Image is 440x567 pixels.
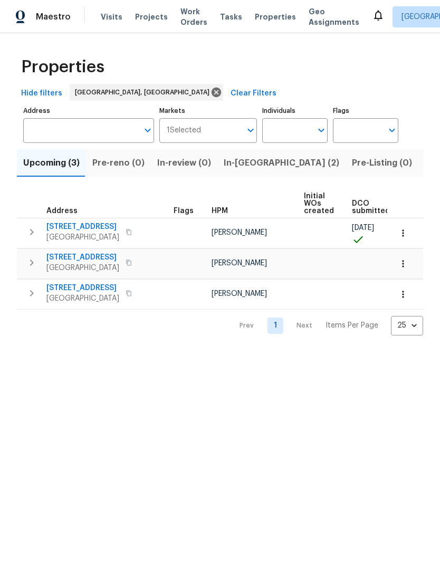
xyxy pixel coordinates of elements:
[21,87,62,100] span: Hide filters
[304,193,334,215] span: Initial WOs created
[255,12,296,22] span: Properties
[46,263,119,273] span: [GEOGRAPHIC_DATA]
[46,293,119,304] span: [GEOGRAPHIC_DATA]
[157,156,211,170] span: In-review (0)
[352,200,390,215] span: DCO submitted
[23,156,80,170] span: Upcoming (3)
[352,156,412,170] span: Pre-Listing (0)
[46,283,119,293] span: [STREET_ADDRESS]
[159,108,257,114] label: Markets
[17,84,66,103] button: Hide filters
[220,13,242,21] span: Tasks
[174,207,194,215] span: Flags
[46,232,119,243] span: [GEOGRAPHIC_DATA]
[267,318,283,334] a: Goto page 1
[36,12,71,22] span: Maestro
[314,123,329,138] button: Open
[229,316,423,335] nav: Pagination Navigation
[75,87,214,98] span: [GEOGRAPHIC_DATA], [GEOGRAPHIC_DATA]
[212,260,267,267] span: [PERSON_NAME]
[352,224,374,232] span: [DATE]
[212,207,228,215] span: HPM
[21,62,104,72] span: Properties
[262,108,328,114] label: Individuals
[180,6,207,27] span: Work Orders
[135,12,168,22] span: Projects
[309,6,359,27] span: Geo Assignments
[101,12,122,22] span: Visits
[167,126,201,135] span: 1 Selected
[326,320,378,331] p: Items Per Page
[385,123,399,138] button: Open
[212,229,267,236] span: [PERSON_NAME]
[243,123,258,138] button: Open
[23,108,154,114] label: Address
[212,290,267,297] span: [PERSON_NAME]
[333,108,398,114] label: Flags
[231,87,276,100] span: Clear Filters
[92,156,145,170] span: Pre-reno (0)
[70,84,223,101] div: [GEOGRAPHIC_DATA], [GEOGRAPHIC_DATA]
[226,84,281,103] button: Clear Filters
[46,252,119,263] span: [STREET_ADDRESS]
[140,123,155,138] button: Open
[391,312,423,339] div: 25
[224,156,339,170] span: In-[GEOGRAPHIC_DATA] (2)
[46,207,78,215] span: Address
[46,222,119,232] span: [STREET_ADDRESS]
